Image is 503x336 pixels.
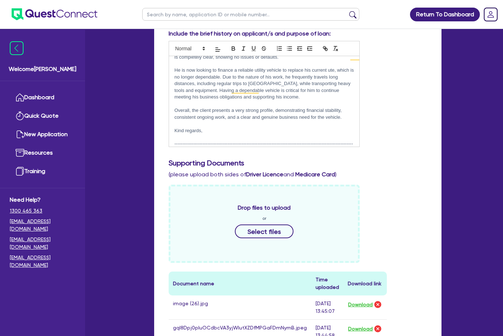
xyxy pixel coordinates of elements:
[16,130,24,139] img: new-application
[348,300,373,309] button: Download
[169,29,331,38] label: Include the brief history on applicant/s and purpose of loan:
[262,215,266,222] span: or
[9,65,76,73] span: Welcome [PERSON_NAME]
[10,41,24,55] img: icon-menu-close
[169,295,311,320] td: image (26).jpg
[343,272,387,295] th: Download link
[10,208,42,214] tcxspan: Call 1300 465 363 via 3CX
[10,125,75,144] a: New Application
[10,196,75,204] span: Need Help?
[246,171,283,178] b: Driver Licence
[311,272,343,295] th: Time uploaded
[174,67,354,100] p: He is now looking to finance a reliable utility vehicle to replace his current ute, which is no l...
[410,8,480,21] a: Return To Dashboard
[295,171,335,178] b: Medicare Card
[481,5,500,24] a: Dropdown toggle
[174,140,354,154] p: -------------------------------------------------------------------------------------------------...
[169,56,359,147] div: To enrich screen reader interactions, please activate Accessibility in Grammarly extension settings
[10,236,75,251] a: [EMAIL_ADDRESS][DOMAIN_NAME]
[10,88,75,107] a: Dashboard
[169,159,427,167] h3: Supporting Documents
[10,254,75,269] a: [EMAIL_ADDRESS][DOMAIN_NAME]
[235,224,293,238] button: Select files
[174,127,354,134] p: Kind regards,
[348,324,373,333] button: Download
[10,162,75,181] a: Training
[169,171,337,178] span: (please upload both sides of and )
[16,148,24,157] img: resources
[373,324,382,333] img: delete-icon
[373,300,382,309] img: delete-icon
[311,295,343,320] td: [DATE] 13:45:07
[169,272,311,295] th: Document name
[16,112,24,120] img: quick-quote
[10,218,75,233] a: [EMAIL_ADDRESS][DOMAIN_NAME]
[238,203,291,212] span: Drop files to upload
[142,8,359,21] input: Search by name, application ID or mobile number...
[10,144,75,162] a: Resources
[10,107,75,125] a: Quick Quote
[12,8,97,20] img: quest-connect-logo-blue
[16,167,24,176] img: training
[174,107,354,121] p: Overall, the client presents a very strong profile, demonstrating financial stability, consistent...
